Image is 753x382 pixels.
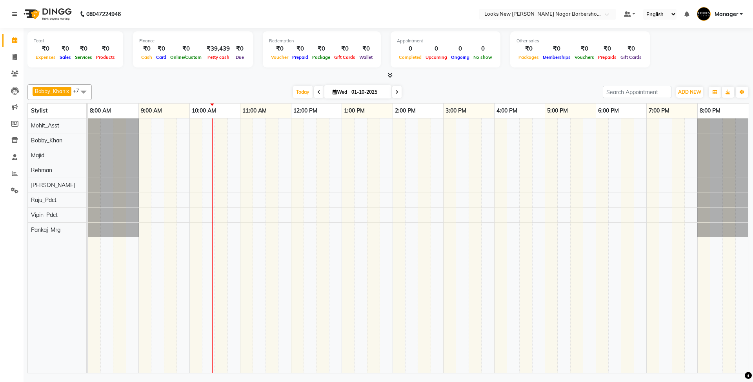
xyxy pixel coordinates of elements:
span: Pankaj_Mrg [31,226,60,233]
div: ₹0 [73,44,94,53]
img: Manager [697,7,711,21]
span: Gift Cards [332,55,357,60]
div: ₹0 [573,44,596,53]
a: 11:00 AM [240,105,269,116]
div: 0 [397,44,424,53]
input: Search Appointment [603,86,671,98]
div: ₹0 [269,44,290,53]
span: Wed [331,89,349,95]
a: 6:00 PM [596,105,621,116]
div: ₹0 [139,44,154,53]
input: 2025-10-01 [349,86,388,98]
span: Prepaids [596,55,618,60]
span: Online/Custom [168,55,204,60]
span: Card [154,55,168,60]
div: ₹0 [34,44,58,53]
a: 5:00 PM [545,105,570,116]
div: ₹0 [168,44,204,53]
span: Today [293,86,313,98]
span: Wallet [357,55,375,60]
div: Appointment [397,38,494,44]
img: logo [20,3,74,25]
span: Sales [58,55,73,60]
div: ₹0 [310,44,332,53]
div: ₹0 [618,44,644,53]
span: Ongoing [449,55,471,60]
span: Package [310,55,332,60]
span: Products [94,55,117,60]
div: ₹0 [94,44,117,53]
span: Majid [31,152,44,159]
a: 1:00 PM [342,105,367,116]
span: Prepaid [290,55,310,60]
span: Vouchers [573,55,596,60]
a: 10:00 AM [190,105,218,116]
span: Completed [397,55,424,60]
div: ₹0 [58,44,73,53]
a: 8:00 PM [698,105,722,116]
span: [PERSON_NAME] [31,182,75,189]
a: 12:00 PM [291,105,319,116]
a: 7:00 PM [647,105,671,116]
span: Mohit_Asst [31,122,59,129]
span: Bobby_Khan [35,88,65,94]
a: 4:00 PM [495,105,519,116]
div: 0 [424,44,449,53]
span: Services [73,55,94,60]
div: ₹0 [332,44,357,53]
div: ₹0 [596,44,618,53]
a: 2:00 PM [393,105,418,116]
div: ₹39,439 [204,44,233,53]
div: 0 [471,44,494,53]
span: Expenses [34,55,58,60]
div: Finance [139,38,247,44]
span: +7 [73,87,85,94]
span: Bobby_Khan [31,137,62,144]
div: 0 [449,44,471,53]
span: No show [471,55,494,60]
span: Due [234,55,246,60]
div: ₹0 [357,44,375,53]
span: Voucher [269,55,290,60]
span: Gift Cards [618,55,644,60]
div: ₹0 [541,44,573,53]
a: 8:00 AM [88,105,113,116]
span: Manager [715,10,738,18]
span: Petty cash [206,55,231,60]
span: Cash [139,55,154,60]
div: ₹0 [154,44,168,53]
a: 3:00 PM [444,105,468,116]
button: ADD NEW [676,87,703,98]
div: ₹0 [517,44,541,53]
div: ₹0 [233,44,247,53]
span: Upcoming [424,55,449,60]
a: 9:00 AM [139,105,164,116]
span: Raju_Pdct [31,196,56,204]
div: ₹0 [290,44,310,53]
span: Stylist [31,107,47,114]
div: Other sales [517,38,644,44]
div: Total [34,38,117,44]
span: Rehman [31,167,52,174]
span: Memberships [541,55,573,60]
b: 08047224946 [86,3,121,25]
span: ADD NEW [678,89,701,95]
span: Vipin_Pdct [31,211,58,218]
div: Redemption [269,38,375,44]
span: Packages [517,55,541,60]
a: x [65,88,69,94]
